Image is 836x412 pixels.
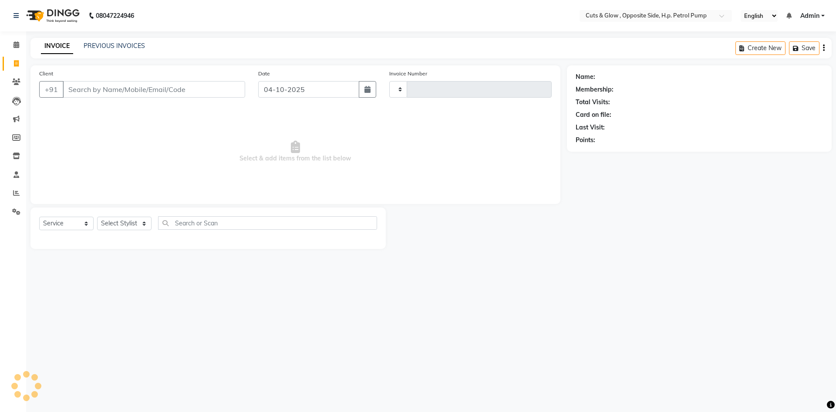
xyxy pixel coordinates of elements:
label: Date [258,70,270,78]
img: logo [22,3,82,28]
div: Name: [576,72,595,82]
div: Membership: [576,85,614,94]
div: Last Visit: [576,123,605,132]
div: Card on file: [576,110,611,119]
span: Admin [800,11,819,20]
input: Search or Scan [158,216,377,230]
b: 08047224946 [96,3,134,28]
button: Create New [735,41,785,55]
div: Total Visits: [576,98,610,107]
input: Search by Name/Mobile/Email/Code [63,81,245,98]
a: PREVIOUS INVOICES [84,42,145,50]
label: Invoice Number [389,70,427,78]
span: Select & add items from the list below [39,108,552,195]
button: Save [789,41,819,55]
div: Points: [576,136,595,145]
label: Client [39,70,53,78]
a: INVOICE [41,38,73,54]
button: +91 [39,81,64,98]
